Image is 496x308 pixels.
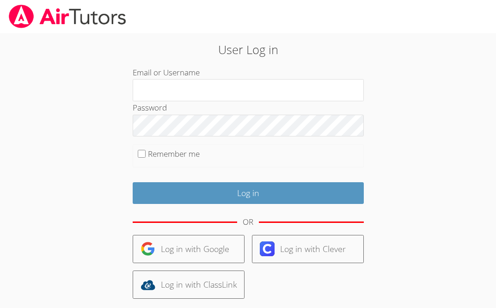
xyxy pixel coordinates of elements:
[141,277,155,292] img: classlink-logo-d6bb404cc1216ec64c9a2012d9dc4662098be43eaf13dc465df04b49fa7ab582.svg
[133,67,200,78] label: Email or Username
[133,235,245,263] a: Log in with Google
[133,182,364,204] input: Log in
[243,216,253,229] div: OR
[252,235,364,263] a: Log in with Clever
[148,148,200,159] label: Remember me
[141,241,155,256] img: google-logo-50288ca7cdecda66e5e0955fdab243c47b7ad437acaf1139b6f446037453330a.svg
[133,271,245,299] a: Log in with ClassLink
[260,241,275,256] img: clever-logo-6eab21bc6e7a338710f1a6ff85c0baf02591cd810cc4098c63d3a4b26e2feb20.svg
[133,102,167,113] label: Password
[69,41,427,58] h2: User Log in
[8,5,127,28] img: airtutors_banner-c4298cdbf04f3fff15de1276eac7730deb9818008684d7c2e4769d2f7ddbe033.png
